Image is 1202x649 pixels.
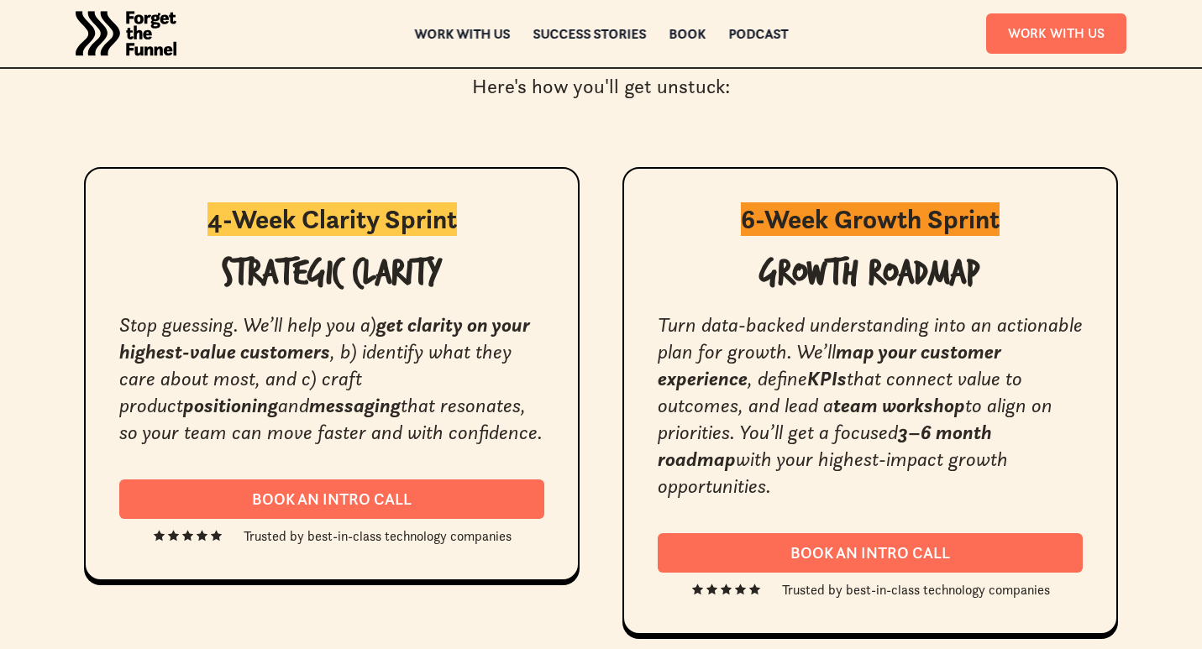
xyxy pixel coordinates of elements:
strong: Strategic Clarity [222,253,442,313]
em: KPIs [807,366,847,391]
em: positioning [183,393,278,418]
em: Turn data-backed understanding into an actionable plan for growth. We’ll [658,312,1083,364]
em: 3–6 month roadmap [658,420,992,472]
em: map your customer experience [658,339,1001,391]
a: Success Stories [533,28,646,39]
em: get clarity on your highest-value customers [119,312,530,364]
em: messaging [309,393,401,418]
div: Trusted by best-in-class technology companies [782,579,1050,599]
em: , b) identify what they care about most, and c) craft product [119,339,512,418]
em: and [278,393,309,418]
a: Work With Us [986,13,1126,53]
em: that resonates, so your team can move faster and with confidence. [119,393,543,445]
div: Book an intro call [139,489,524,509]
div: Trusted by best-in-class technology companies [244,526,512,546]
a: Book an intro call [119,479,544,519]
em: to align on priorities. You’ll get a focused [658,393,1052,445]
a: Podcast [728,28,788,39]
a: Book [669,28,706,39]
h1: Growth Roadmap [658,254,1083,295]
em: that connect value to outcomes, and lead a [658,366,1022,418]
strong: 6-Week Growth Sprint [741,202,1000,236]
a: Book an intro call [658,533,1083,573]
div: Book an intro call [678,543,1063,563]
a: Work with us [414,28,510,39]
strong: 4-Week Clarity Sprint [207,202,457,236]
em: , define [748,366,807,391]
em: with your highest-impact growth opportunities. [658,447,1008,499]
em: Stop guessing. We’ll help you a) [119,312,376,338]
em: team workshop [833,393,965,418]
